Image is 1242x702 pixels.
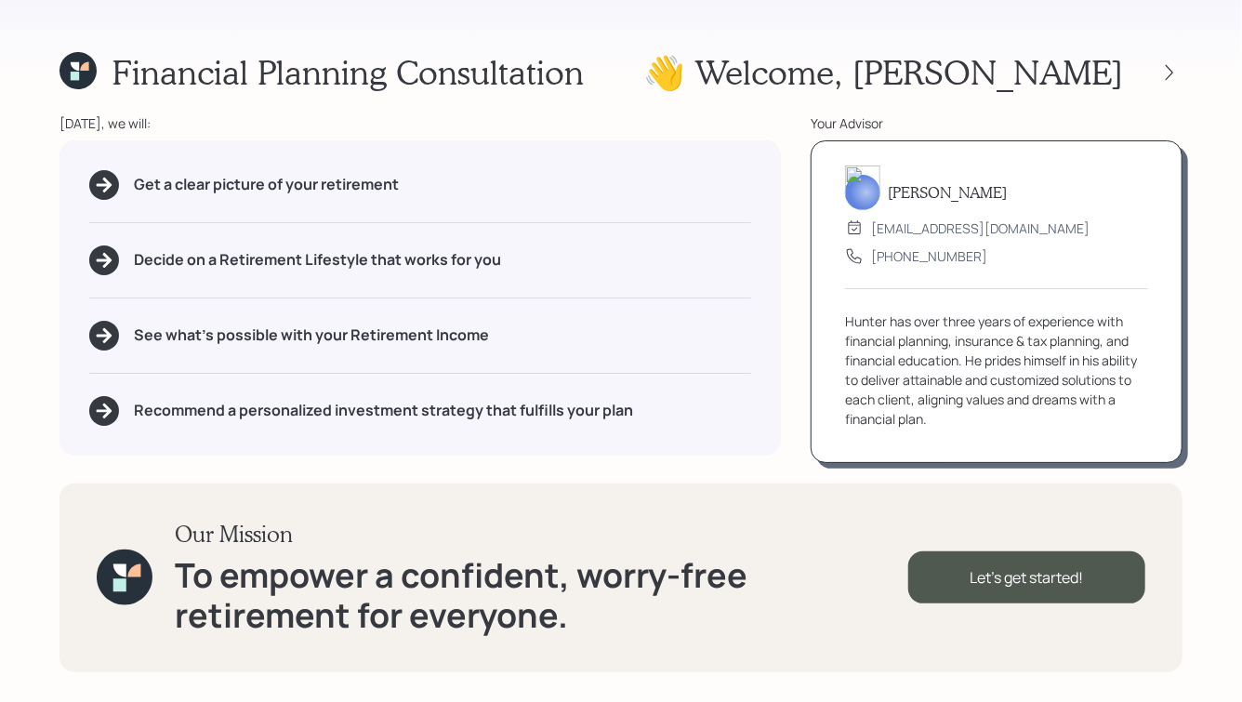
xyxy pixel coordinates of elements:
[908,551,1145,603] div: Let's get started!
[888,183,1007,201] h5: [PERSON_NAME]
[845,311,1148,429] div: Hunter has over three years of experience with financial planning, insurance & tax planning, and ...
[811,113,1183,133] div: Your Advisor
[134,251,501,269] h5: Decide on a Retirement Lifestyle that works for you
[845,166,880,210] img: hunter_neumayer.jpg
[134,176,399,193] h5: Get a clear picture of your retirement
[175,521,908,548] h3: Our Mission
[134,326,489,344] h5: See what's possible with your Retirement Income
[643,52,1123,92] h1: 👋 Welcome , [PERSON_NAME]
[871,246,987,266] div: [PHONE_NUMBER]
[175,555,908,635] h1: To empower a confident, worry-free retirement for everyone.
[112,52,584,92] h1: Financial Planning Consultation
[871,219,1090,238] div: [EMAIL_ADDRESS][DOMAIN_NAME]
[134,402,633,419] h5: Recommend a personalized investment strategy that fulfills your plan
[59,113,781,133] div: [DATE], we will:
